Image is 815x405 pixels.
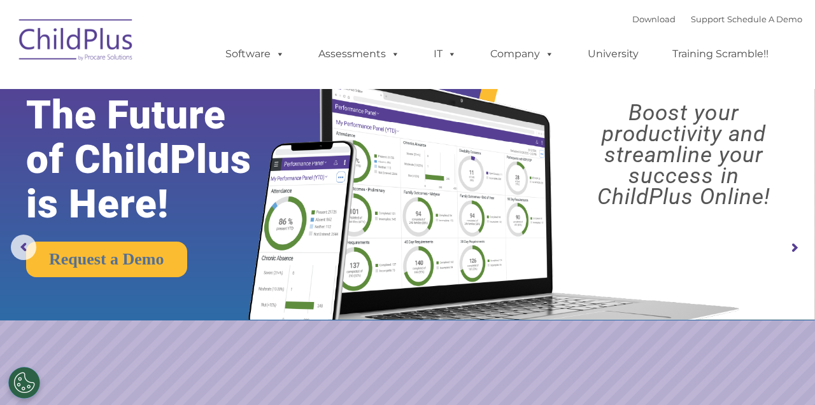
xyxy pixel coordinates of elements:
a: Schedule A Demo [727,14,802,24]
rs-layer: Boost your productivity and streamline your success in ChildPlus Online! [563,102,805,207]
a: Support [691,14,725,24]
button: Cookies Settings [8,367,40,399]
a: University [575,41,651,67]
font: | [632,14,802,24]
a: Training Scramble!! [660,41,781,67]
img: ChildPlus by Procare Solutions [13,10,140,74]
span: Last name [177,84,216,93]
a: Download [632,14,676,24]
a: Request a Demo [26,242,187,277]
span: Phone number [177,136,231,146]
a: IT [421,41,469,67]
a: Assessments [306,41,413,67]
a: Software [213,41,297,67]
rs-layer: The Future of ChildPlus is Here! [26,93,287,226]
a: Company [478,41,567,67]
